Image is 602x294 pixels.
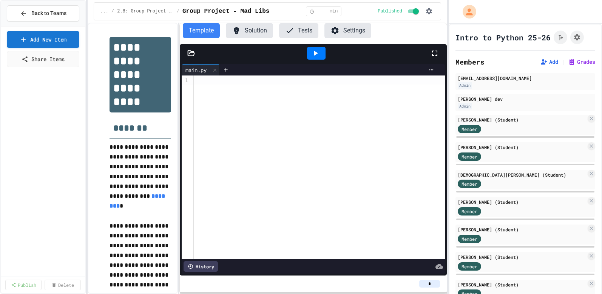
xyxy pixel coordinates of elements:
div: [PERSON_NAME] (Student) [458,144,586,151]
div: [PERSON_NAME] dev [458,95,593,102]
div: [PERSON_NAME] (Student) [458,281,586,288]
div: Content is published and visible to students [378,7,420,16]
span: Member [462,208,477,215]
span: ... [100,8,108,14]
div: [DEMOGRAPHIC_DATA][PERSON_NAME] (Student) [458,171,586,178]
span: Group Project - Mad Libs [182,7,269,16]
div: [EMAIL_ADDRESS][DOMAIN_NAME] [458,75,593,82]
span: Member [462,263,477,270]
button: Template [183,23,220,38]
div: My Account [455,3,478,20]
button: Back to Teams [7,5,79,22]
div: 1 [182,77,189,85]
a: Add New Item [7,31,79,48]
button: Settings [324,23,371,38]
button: Solution [226,23,273,38]
span: Member [462,236,477,242]
button: Click to see fork details [554,31,567,44]
button: Tests [279,23,318,38]
button: Grades [568,58,595,66]
div: [PERSON_NAME] (Student) [458,254,586,260]
button: Add [540,58,558,66]
div: [PERSON_NAME] (Student) [458,199,586,205]
span: Published [378,8,402,14]
div: Admin [458,82,472,89]
div: [PERSON_NAME] (Student) [458,226,586,233]
a: Share Items [7,51,79,67]
span: Back to Teams [31,9,66,17]
a: Publish [5,280,42,290]
div: main.py [182,66,210,74]
span: 2.8: Group Project - Mad Libs [117,8,174,14]
div: History [184,261,218,272]
button: Assignment Settings [570,31,584,44]
div: Admin [458,103,472,109]
iframe: chat widget [570,264,594,286]
h1: Intro to Python 25-26 [455,32,551,43]
span: / [177,8,179,14]
a: Delete [45,280,81,290]
div: main.py [182,64,220,75]
h2: Members [455,57,485,67]
span: / [111,8,114,14]
span: min [330,8,338,14]
span: Member [462,153,477,160]
span: | [561,57,565,66]
span: Member [462,126,477,132]
div: [PERSON_NAME] (Student) [458,116,586,123]
span: Member [462,180,477,187]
